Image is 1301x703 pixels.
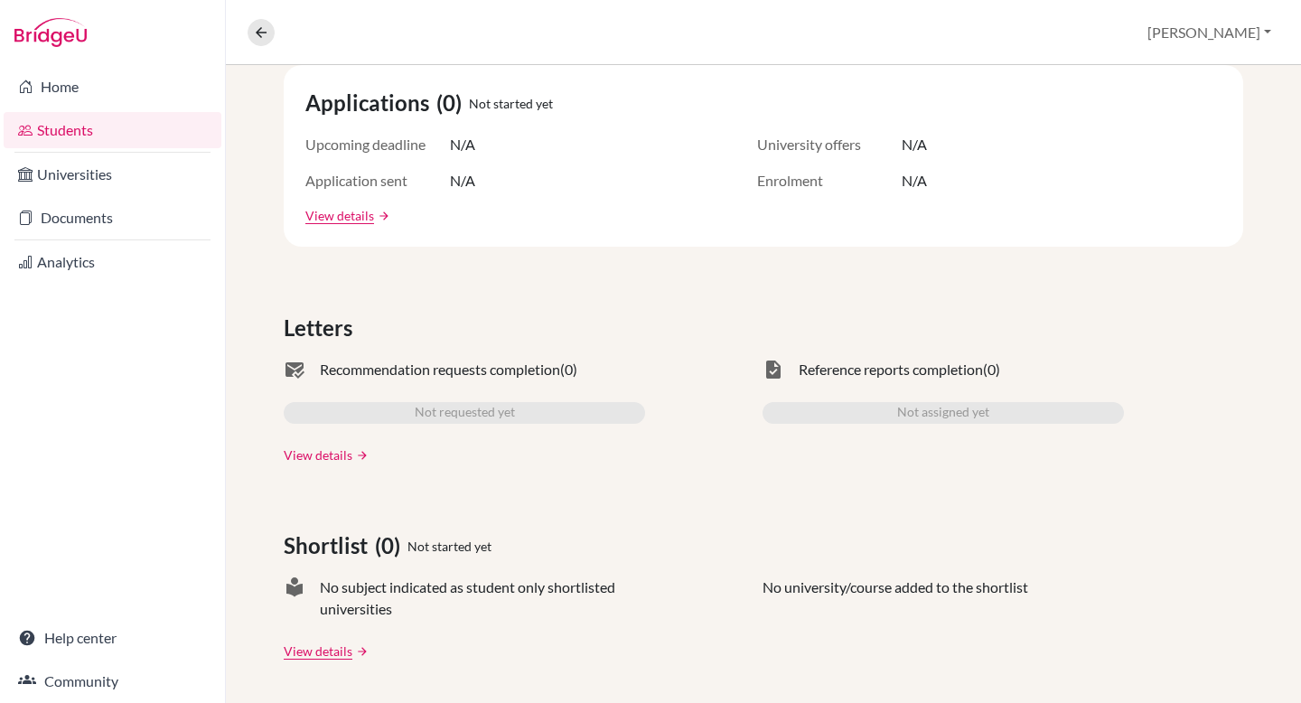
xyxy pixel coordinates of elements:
button: [PERSON_NAME] [1139,15,1279,50]
a: arrow_forward [374,210,390,222]
span: Not requested yet [415,402,515,424]
span: (0) [436,87,469,119]
span: Upcoming deadline [305,134,450,155]
span: N/A [450,134,475,155]
span: (0) [560,359,577,380]
span: mark_email_read [284,359,305,380]
span: University offers [757,134,902,155]
a: Community [4,663,221,699]
span: Recommendation requests completion [320,359,560,380]
span: Not started yet [469,94,553,113]
span: Enrolment [757,170,902,192]
span: N/A [450,170,475,192]
span: (0) [375,530,407,562]
a: Analytics [4,244,221,280]
a: Documents [4,200,221,236]
a: arrow_forward [352,645,369,658]
a: View details [284,445,352,464]
span: Not assigned yet [897,402,989,424]
span: task [763,359,784,380]
span: No subject indicated as student only shortlisted universities [320,576,645,620]
span: (0) [983,359,1000,380]
span: Not started yet [407,537,491,556]
img: Bridge-U [14,18,87,47]
span: Letters [284,312,360,344]
a: Students [4,112,221,148]
span: Reference reports completion [799,359,983,380]
span: Shortlist [284,530,375,562]
span: Applications [305,87,436,119]
a: View details [305,206,374,225]
a: View details [284,642,352,661]
span: N/A [902,170,927,192]
a: arrow_forward [352,449,369,462]
p: No university/course added to the shortlist [763,576,1028,620]
span: local_library [284,576,305,620]
a: Help center [4,620,221,656]
a: Home [4,69,221,105]
span: Application sent [305,170,450,192]
a: Universities [4,156,221,192]
span: N/A [902,134,927,155]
